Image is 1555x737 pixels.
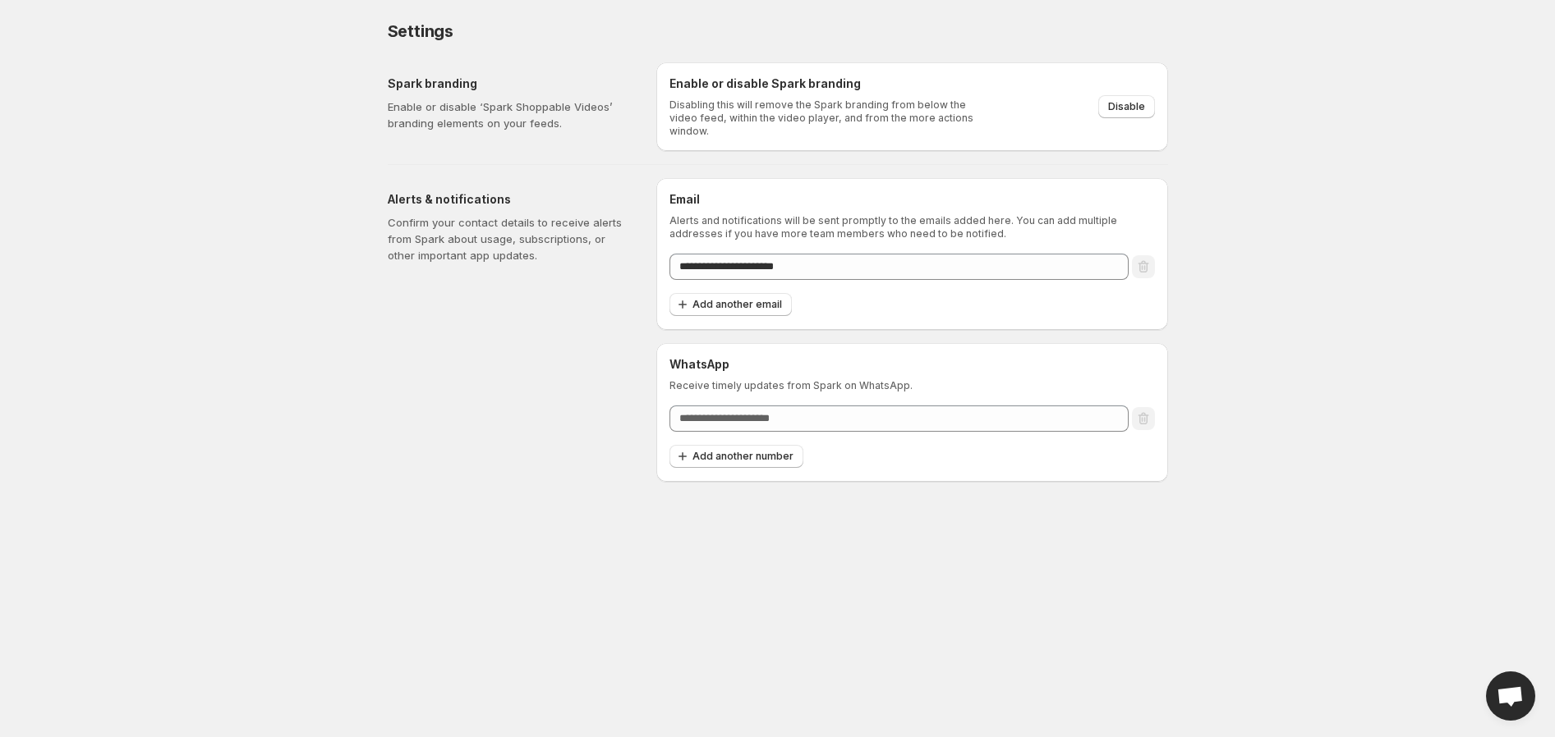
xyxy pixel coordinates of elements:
p: Receive timely updates from Spark on WhatsApp. [669,379,1155,392]
button: Add another email [669,293,792,316]
p: Enable or disable ‘Spark Shoppable Videos’ branding elements on your feeds. [388,98,630,131]
h5: Alerts & notifications [388,191,630,208]
span: Settings [388,21,453,41]
button: Disable [1098,95,1155,118]
button: Add another number [669,445,803,468]
h6: Email [669,191,1155,208]
div: Open chat [1486,671,1535,721]
p: Disabling this will remove the Spark branding from below the video feed, within the video player,... [669,98,984,138]
span: Disable [1108,100,1145,113]
h6: WhatsApp [669,356,1155,373]
p: Alerts and notifications will be sent promptly to the emails added here. You can add multiple add... [669,214,1155,240]
span: Add another email [692,298,782,311]
h6: Enable or disable Spark branding [669,76,984,92]
p: Confirm your contact details to receive alerts from Spark about usage, subscriptions, or other im... [388,214,630,263]
span: Add another number [692,450,794,463]
h5: Spark branding [388,76,630,92]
